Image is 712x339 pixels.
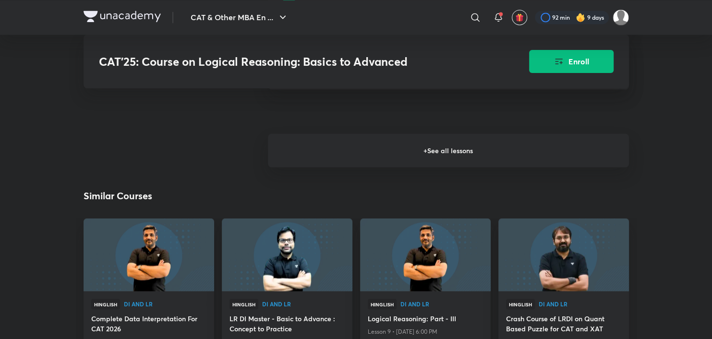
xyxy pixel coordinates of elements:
a: new-thumbnail [360,218,491,291]
span: DI and LR [400,301,483,306]
h3: CAT'25: Course on Logical Reasoning: Basics to Advanced [99,55,475,69]
span: DI and LR [262,301,345,306]
h2: Similar Courses [84,188,152,203]
a: Company Logo [84,11,161,24]
img: new-thumbnail [220,218,353,292]
span: Hinglish [506,299,535,309]
span: DI and LR [124,301,206,306]
span: Hinglish [229,299,258,309]
a: new-thumbnail [498,218,629,291]
span: Hinglish [368,299,397,309]
a: DI and LR [262,301,345,307]
span: Hinglish [91,299,120,309]
span: DI and LR [539,301,621,306]
img: Abhishek gupta [613,9,629,25]
a: DI and LR [124,301,206,307]
a: Complete Data Interpretation For CAT 2026 [91,313,206,335]
button: Enroll [529,50,614,73]
a: LR DI Master - Basic to Advance : Concept to Practice [229,313,345,335]
h6: + See all lessons [268,133,629,167]
img: avatar [515,13,524,22]
img: new-thumbnail [497,218,630,292]
img: Company Logo [84,11,161,22]
a: new-thumbnail [84,218,214,291]
button: avatar [512,10,527,25]
button: CAT & Other MBA En ... [185,8,294,27]
a: Crash Course of LRDI on Quant Based Puzzle for CAT and XAT [506,313,621,335]
a: DI and LR [539,301,621,307]
img: streak [576,12,585,22]
img: new-thumbnail [359,218,492,292]
p: Lesson 9 • [DATE] 6:00 PM [368,325,483,338]
a: Logical Reasoning: Part - III [368,313,483,325]
a: new-thumbnail [222,218,352,291]
img: new-thumbnail [82,218,215,292]
a: DI and LR [400,301,483,307]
